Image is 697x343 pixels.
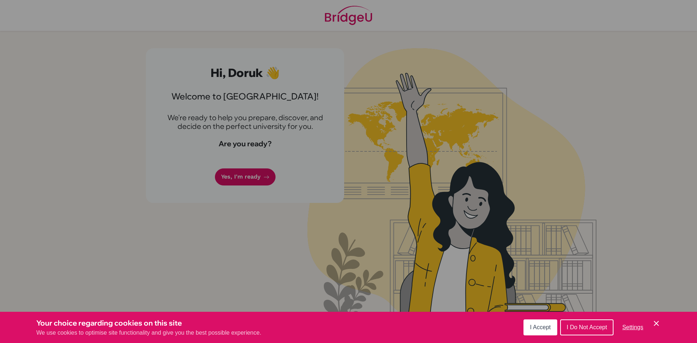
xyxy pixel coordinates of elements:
button: I Do Not Accept [560,319,614,335]
button: I Accept [523,319,557,335]
h3: Your choice regarding cookies on this site [36,318,261,328]
span: Settings [622,324,643,330]
span: I Do Not Accept [567,324,607,330]
button: Save and close [652,319,661,328]
p: We use cookies to optimise site functionality and give you the best possible experience. [36,328,261,337]
span: I Accept [530,324,551,330]
button: Settings [616,320,649,335]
